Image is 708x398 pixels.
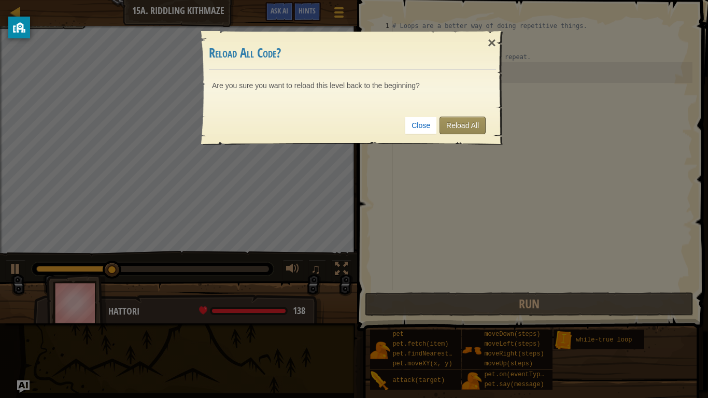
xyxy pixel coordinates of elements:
button: privacy banner [8,17,30,38]
p: Are you sure you want to reload this level back to the beginning? [212,80,493,91]
a: Close [405,117,437,134]
div: × [480,28,504,58]
h3: Reload All Code? [209,46,496,60]
a: Reload All [440,117,486,134]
